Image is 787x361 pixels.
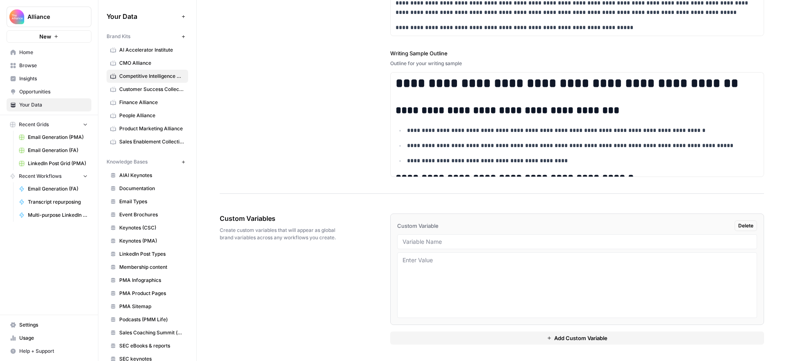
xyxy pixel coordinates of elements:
a: Email Generation (FA) [15,144,91,157]
span: Your Data [19,101,88,109]
a: Keynotes (CSC) [107,221,188,234]
span: SEC eBooks & reports [119,342,184,350]
span: Finance Alliance [119,99,184,106]
span: Multi-purpose LinkedIn Workflow [28,211,88,219]
span: Sales Enablement Collective [119,138,184,145]
span: AI Accelerator Institute [119,46,184,54]
a: Membership content [107,261,188,274]
a: Insights [7,72,91,85]
label: Writing Sample Outline [390,49,764,57]
span: LinkedIn Post Types [119,250,184,258]
a: Podcasts (PMM Life) [107,313,188,326]
a: Keynotes (PMA) [107,234,188,247]
a: Email Generation (PMA) [15,131,91,144]
span: Product Marketing Alliance [119,125,184,132]
a: LinkedIn Post Types [107,247,188,261]
a: AI Accelerator Institute [107,43,188,57]
span: Add Custom Variable [554,334,607,342]
a: Email Types [107,195,188,208]
a: Transcript repurposing [15,195,91,209]
a: CMO Alliance [107,57,188,70]
a: AIAI Keynotes [107,169,188,182]
a: Home [7,46,91,59]
button: Workspace: Alliance [7,7,91,27]
span: People Alliance [119,112,184,119]
span: Podcasts (PMM Life) [119,316,184,323]
a: LinkedIn Post Grid (PMA) [15,157,91,170]
span: Email Types [119,198,184,205]
span: Keynotes (PMA) [119,237,184,245]
span: Email Generation (FA) [28,185,88,193]
a: Competitive Intelligence Alliance [107,70,188,83]
span: New [39,32,51,41]
span: Competitive Intelligence Alliance [119,73,184,80]
a: PMA Sitemap [107,300,188,313]
span: Documentation [119,185,184,192]
a: Your Data [7,98,91,111]
a: People Alliance [107,109,188,122]
span: Create custom variables that will appear as global brand variables across any workflows you create. [220,227,344,241]
span: Delete [738,222,753,229]
span: PMA Product Pages [119,290,184,297]
span: PMA Infographics [119,277,184,284]
span: Membership content [119,263,184,271]
div: Outline for your writing sample [390,60,764,67]
span: Knowledge Bases [107,158,148,166]
button: Recent Grids [7,118,91,131]
span: AIAI Keynotes [119,172,184,179]
span: Transcript repurposing [28,198,88,206]
input: Variable Name [403,238,752,245]
span: CMO Alliance [119,59,184,67]
span: Alliance [27,13,77,21]
button: New [7,30,91,43]
a: Event Brochures [107,208,188,221]
a: Sales Enablement Collective [107,135,188,148]
a: PMA Product Pages [107,287,188,300]
a: Opportunities [7,85,91,98]
a: Finance Alliance [107,96,188,109]
span: Settings [19,321,88,329]
span: Customer Success Collective [119,86,184,93]
button: Add Custom Variable [390,331,764,345]
span: Custom Variable [397,222,439,230]
span: Sales Coaching Summit (eBook test) [119,329,184,336]
span: Browse [19,62,88,69]
img: Alliance Logo [9,9,24,24]
span: Opportunities [19,88,88,95]
span: Custom Variables [220,213,344,223]
a: SEC eBooks & reports [107,339,188,352]
span: Recent Workflows [19,173,61,180]
a: Settings [7,318,91,331]
span: Keynotes (CSC) [119,224,184,232]
span: Email Generation (FA) [28,147,88,154]
a: Sales Coaching Summit (eBook test) [107,326,188,339]
span: Your Data [107,11,178,21]
a: Browse [7,59,91,72]
span: PMA Sitemap [119,303,184,310]
span: Usage [19,334,88,342]
a: Usage [7,331,91,345]
span: LinkedIn Post Grid (PMA) [28,160,88,167]
span: Recent Grids [19,121,49,128]
button: Delete [735,220,757,231]
button: Recent Workflows [7,170,91,182]
span: Event Brochures [119,211,184,218]
span: Help + Support [19,347,88,355]
a: Email Generation (FA) [15,182,91,195]
span: Brand Kits [107,33,130,40]
a: Customer Success Collective [107,83,188,96]
a: Product Marketing Alliance [107,122,188,135]
span: Home [19,49,88,56]
button: Help + Support [7,345,91,358]
span: Insights [19,75,88,82]
a: Documentation [107,182,188,195]
a: Multi-purpose LinkedIn Workflow [15,209,91,222]
span: Email Generation (PMA) [28,134,88,141]
a: PMA Infographics [107,274,188,287]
